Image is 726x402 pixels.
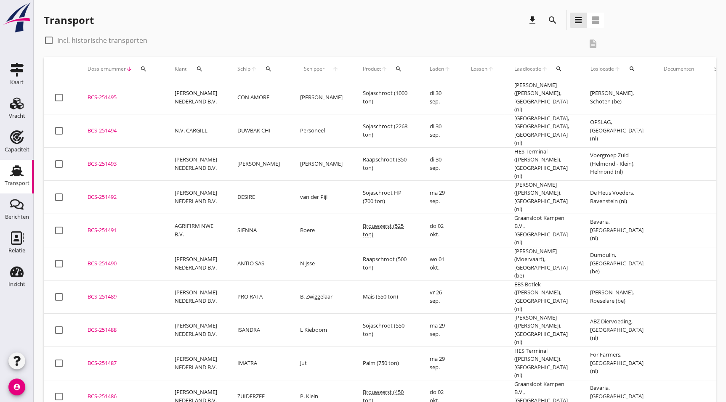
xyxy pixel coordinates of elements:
div: BCS-251489 [88,293,154,301]
div: Relatie [8,248,25,253]
i: search [395,66,402,72]
td: Boere [290,214,353,247]
td: Palm (750 ton) [353,346,420,380]
td: Jut [290,346,353,380]
td: Nijsse [290,247,353,280]
i: account_circle [8,378,25,395]
td: OPSLAG, [GEOGRAPHIC_DATA] (nl) [580,114,654,147]
td: Raapschroot (500 ton) [353,247,420,280]
div: BCS-251486 [88,392,154,401]
i: search [140,66,147,72]
td: Mais (550 ton) [353,280,420,313]
td: HES Terminal ([PERSON_NAME]), [GEOGRAPHIC_DATA] (nl) [504,346,580,380]
td: ma 29 sep. [420,346,461,380]
td: Bavaria, [GEOGRAPHIC_DATA] (nl) [580,214,654,247]
td: Sojaschroot (2268 ton) [353,114,420,147]
td: [PERSON_NAME] [227,147,290,180]
i: search [196,66,203,72]
div: BCS-251493 [88,160,154,168]
div: Klant [175,59,217,79]
i: arrow_upward [541,66,548,72]
td: B. Zwiggelaar [290,280,353,313]
i: view_headline [573,15,583,25]
span: Dossiernummer [88,65,126,73]
td: [PERSON_NAME], Schoten (be) [580,81,654,114]
div: Transport [44,13,94,27]
td: van der Pijl [290,180,353,214]
td: do 02 okt. [420,214,461,247]
td: For Farmers, [GEOGRAPHIC_DATA] (nl) [580,346,654,380]
td: De Heus Voeders, Ravenstein (nl) [580,180,654,214]
i: search [265,66,272,72]
td: Sojaschroot (550 ton) [353,313,420,346]
i: search [556,66,562,72]
td: [PERSON_NAME] (Moervaart), [GEOGRAPHIC_DATA] (be) [504,247,580,280]
td: SIENNA [227,214,290,247]
td: L Kieboom [290,313,353,346]
td: CON AMORE [227,81,290,114]
i: search [629,66,636,72]
span: Product [363,65,381,73]
td: [PERSON_NAME], Roeselare (be) [580,280,654,313]
td: Dumoulin, [GEOGRAPHIC_DATA] (be) [580,247,654,280]
td: [PERSON_NAME] NEDERLAND B.V. [165,313,227,346]
span: Laadlocatie [514,65,541,73]
i: arrow_upward [614,66,621,72]
div: Berichten [5,214,29,220]
td: DUWBAK CHI [227,114,290,147]
td: Voergroep Zuid (Helmond - Klein), Helmond (nl) [580,147,654,180]
div: Capaciteit [5,147,29,152]
td: ANTIO SAS [227,247,290,280]
td: [GEOGRAPHIC_DATA], [GEOGRAPHIC_DATA], [GEOGRAPHIC_DATA] (nl) [504,114,580,147]
td: Sojaschroot HP (700 ton) [353,180,420,214]
td: N.V. CARGILL [165,114,227,147]
td: [PERSON_NAME] NEDERLAND B.V. [165,180,227,214]
td: [PERSON_NAME] ([PERSON_NAME]), [GEOGRAPHIC_DATA] (nl) [504,81,580,114]
i: arrow_downward [126,66,133,72]
td: ISANDRA [227,313,290,346]
td: IMATRA [227,346,290,380]
td: ma 29 sep. [420,180,461,214]
td: wo 01 okt. [420,247,461,280]
td: EBS Botlek ([PERSON_NAME]), [GEOGRAPHIC_DATA] (nl) [504,280,580,313]
td: Raapschroot (350 ton) [353,147,420,180]
div: Transport [5,180,29,186]
i: arrow_upward [250,66,258,72]
td: Personeel [290,114,353,147]
td: di 30 sep. [420,81,461,114]
td: vr 26 sep. [420,280,461,313]
td: [PERSON_NAME] [290,147,353,180]
i: arrow_upward [328,66,343,72]
div: BCS-251495 [88,93,154,102]
td: Sojaschroot (1000 ton) [353,81,420,114]
td: di 30 sep. [420,147,461,180]
i: arrow_upward [444,66,451,72]
td: DESIRE [227,180,290,214]
img: logo-small.a267ee39.svg [2,2,32,33]
div: Documenten [664,65,694,73]
i: arrow_upward [487,66,494,72]
td: [PERSON_NAME] NEDERLAND B.V. [165,346,227,380]
td: [PERSON_NAME] NEDERLAND B.V. [165,247,227,280]
span: Laden [430,65,444,73]
td: [PERSON_NAME] NEDERLAND B.V. [165,81,227,114]
div: BCS-251487 [88,359,154,368]
i: search [548,15,558,25]
div: BCS-251494 [88,127,154,135]
td: Graansloot Kampen B.V., [GEOGRAPHIC_DATA] (nl) [504,214,580,247]
i: arrow_upward [381,66,388,72]
div: BCS-251490 [88,259,154,268]
td: PRO RATA [227,280,290,313]
i: view_agenda [590,15,601,25]
td: HES Terminal ([PERSON_NAME]), [GEOGRAPHIC_DATA] (nl) [504,147,580,180]
i: download [527,15,537,25]
div: Vracht [9,113,25,119]
span: Loslocatie [590,65,614,73]
td: [PERSON_NAME] NEDERLAND B.V. [165,280,227,313]
td: [PERSON_NAME] [290,81,353,114]
div: Kaart [10,79,24,85]
span: Schip [237,65,250,73]
label: Incl. historische transporten [57,36,147,45]
div: BCS-251488 [88,326,154,334]
td: ma 29 sep. [420,313,461,346]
